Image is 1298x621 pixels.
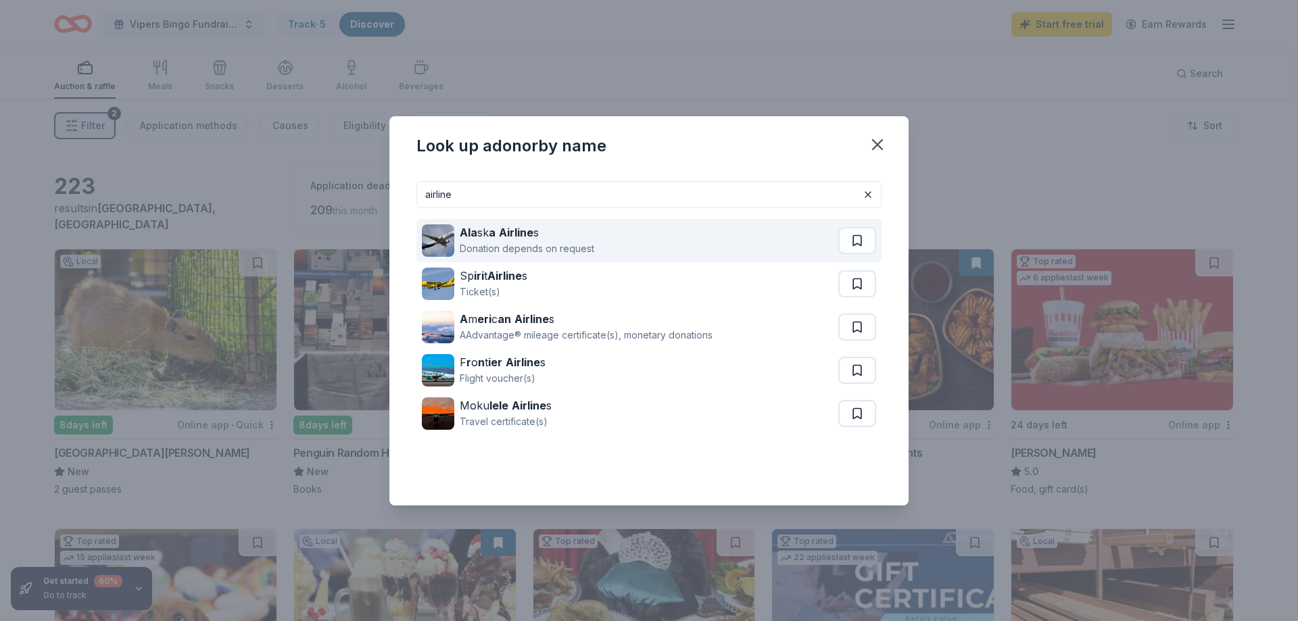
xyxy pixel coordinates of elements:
[466,355,471,369] strong: r
[460,354,546,370] div: F o t s
[460,284,527,300] div: Ticket(s)
[489,399,508,412] strong: lele
[514,312,549,326] strong: Airline
[478,355,485,369] strong: n
[460,268,527,284] div: Sp t s
[416,135,606,157] div: Look up a donor by name
[422,397,454,430] img: Image for Mokulele Airlines
[460,327,713,343] div: AAdvantage® mileage certificate(s), monetary donations
[460,397,552,414] div: Moku s
[422,268,454,300] img: Image for Spirit Airlines
[487,269,522,282] strong: Airline
[460,226,477,239] strong: Ala
[460,312,468,326] strong: A
[498,312,511,326] strong: an
[422,354,454,387] img: Image for Frontier Airlines
[460,370,546,387] div: Flight voucher(s)
[416,181,882,208] input: Search
[477,312,491,326] strong: eri
[422,311,454,343] img: Image for American Airlines
[512,399,546,412] strong: Airline
[460,311,713,327] div: m c s
[506,355,540,369] strong: Airline
[489,226,496,239] strong: a
[474,269,484,282] strong: iri
[460,224,594,241] div: sk s
[499,226,533,239] strong: Airline
[460,414,552,430] div: Travel certificate(s)
[460,241,594,257] div: Donation depends on request
[422,224,454,257] img: Image for Alaska Airlines
[488,355,502,369] strong: ier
